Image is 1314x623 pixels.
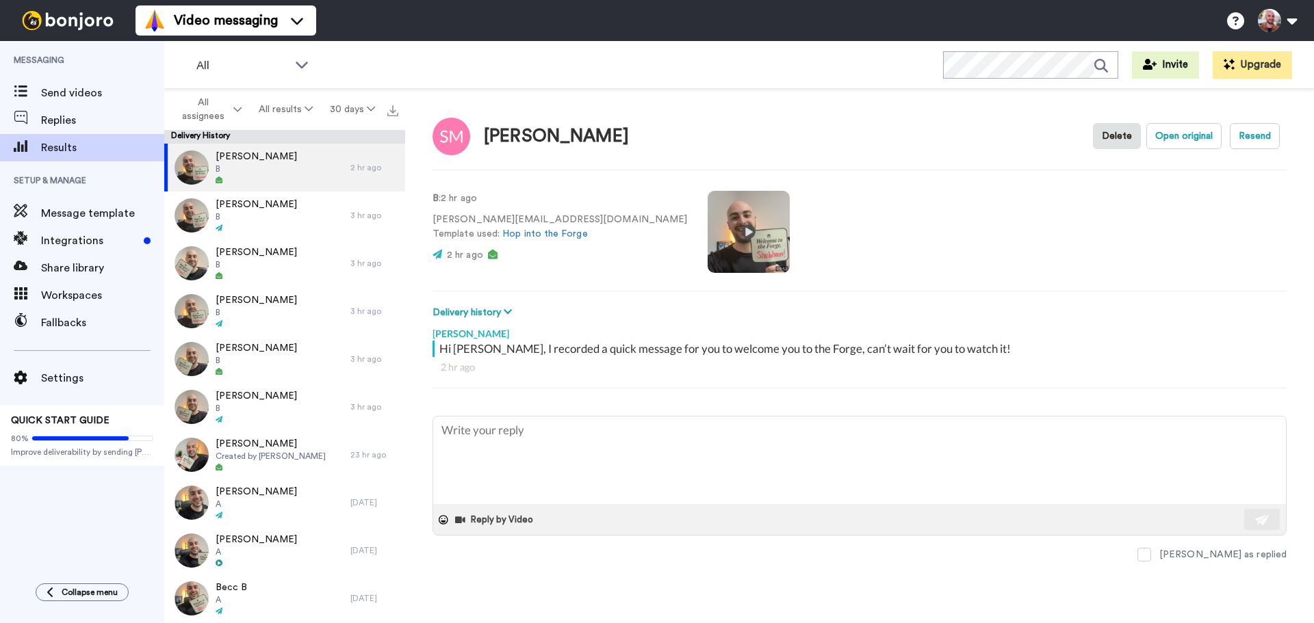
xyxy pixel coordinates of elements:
span: B [216,403,297,414]
button: Invite [1132,51,1199,79]
span: [PERSON_NAME] [216,246,297,259]
span: B [216,259,297,270]
button: All results [250,97,322,122]
div: 2 hr ago [350,162,398,173]
div: Hi [PERSON_NAME], I recorded a quick message for you to welcome you to the Forge, can’t wait for ... [439,341,1283,357]
button: Reply by Video [454,509,537,530]
img: 1cd77c0f-8209-44cf-8491-7ed15569784b-thumb.jpg [175,246,209,280]
div: [DATE] [350,593,398,604]
div: [PERSON_NAME] [484,127,629,146]
img: 70d5bdd3-5e79-4de7-b827-561892218174-thumb.jpg [175,581,209,615]
img: send-white.svg [1255,514,1270,525]
div: 3 hr ago [350,306,398,317]
span: [PERSON_NAME] [216,198,297,211]
span: Improve deliverability by sending [PERSON_NAME]’s from your own email [11,447,153,458]
div: [PERSON_NAME] [433,320,1287,341]
span: B [216,211,297,222]
span: B [216,355,297,366]
span: [PERSON_NAME] [216,533,297,546]
img: Image of Shubham Mishra [433,118,470,155]
a: Becc BA[DATE] [164,574,405,622]
div: 23 hr ago [350,449,398,460]
a: [PERSON_NAME]B3 hr ago [164,383,405,431]
span: B [216,307,297,318]
button: Resend [1230,123,1280,149]
a: [PERSON_NAME]A[DATE] [164,527,405,574]
span: Becc B [216,581,247,594]
img: 9dd3c9a2-098e-4255-8dd3-cd527c02a272-thumb.jpg [175,198,209,233]
img: afaf6453-45c9-4832-b7a0-e88cc6cda06d-thumb.jpg [175,150,209,185]
button: Open original [1146,123,1222,149]
a: [PERSON_NAME]B3 hr ago [164,191,405,239]
a: [PERSON_NAME]Created by [PERSON_NAME]23 hr ago [164,431,405,479]
span: Replies [41,112,164,129]
div: 3 hr ago [350,354,398,364]
a: [PERSON_NAME]B2 hr ago [164,144,405,191]
span: A [216,546,297,557]
img: export.svg [387,105,398,116]
img: 244013c5-617a-459e-a90b-74682808560c-thumb.jpg [175,533,209,568]
a: [PERSON_NAME]B3 hr ago [164,335,405,383]
div: [DATE] [350,497,398,508]
span: 80% [11,433,29,444]
span: A [216,594,247,605]
span: QUICK START GUIDE [11,416,109,425]
div: [PERSON_NAME] as replied [1159,548,1287,561]
span: Workspaces [41,287,164,304]
span: Send videos [41,85,164,101]
button: Delivery history [433,305,516,320]
span: Created by [PERSON_NAME] [216,451,326,462]
button: All assignees [167,90,250,129]
span: [PERSON_NAME] [216,341,297,355]
button: Collapse menu [36,583,129,601]
img: vm-color.svg [144,10,166,31]
span: Settings [41,370,164,386]
img: 95cde9aa-b098-4f65-a62d-9294c9718c17-thumb.jpg [175,486,209,520]
span: Fallbacks [41,315,164,331]
div: 3 hr ago [350,210,398,221]
a: [PERSON_NAME]A[DATE] [164,479,405,527]
span: All [196,57,288,74]
span: Integrations [41,233,138,249]
span: [PERSON_NAME] [216,437,326,451]
a: [PERSON_NAME]B3 hr ago [164,239,405,287]
button: Delete [1093,123,1141,149]
div: 3 hr ago [350,258,398,269]
a: Hop into the Forge [502,229,587,239]
div: Delivery History [164,130,405,144]
img: ed69282f-e108-484c-89a5-a418733d76e2-thumb.jpg [175,438,209,472]
span: 2 hr ago [447,250,483,260]
span: [PERSON_NAME] [216,389,297,403]
button: 30 days [321,97,383,122]
img: bj-logo-header-white.svg [16,11,119,30]
span: B [216,163,297,174]
span: [PERSON_NAME] [216,150,297,163]
span: Results [41,140,164,156]
div: [DATE] [350,545,398,556]
span: Collapse menu [62,587,118,598]
p: [PERSON_NAME][EMAIL_ADDRESS][DOMAIN_NAME] Template used: [433,213,687,241]
span: [PERSON_NAME] [216,485,297,499]
span: Message template [41,205,164,222]
button: Export all results that match these filters now. [383,99,402,120]
img: 28745e00-3de9-4444-8c4b-89703a346930-thumb.jpg [175,294,209,328]
p: : 2 hr ago [433,191,687,206]
span: Share library [41,260,164,276]
button: Upgrade [1213,51,1292,79]
span: A [216,499,297,509]
span: Video messaging [174,11,278,30]
img: b20b0421-a95e-41b6-91c5-cb81bda2504c-thumb.jpg [175,342,209,376]
span: All assignees [175,96,231,123]
a: [PERSON_NAME]B3 hr ago [164,287,405,335]
div: 2 hr ago [441,360,1278,374]
img: 1c17858b-470c-4ee4-8eb0-5d937c57c890-thumb.jpg [175,390,209,424]
span: [PERSON_NAME] [216,293,297,307]
div: 3 hr ago [350,401,398,412]
strong: B [433,194,439,203]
